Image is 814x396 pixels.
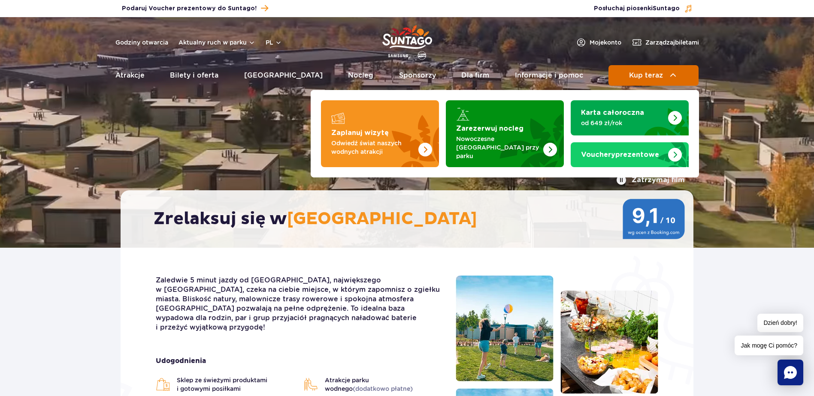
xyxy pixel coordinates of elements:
[581,151,615,158] span: Vouchery
[122,4,257,13] span: Podaruj Voucher prezentowy do Suntago!
[331,139,415,156] p: Odwiedź świat naszych wodnych atrakcji
[244,65,323,86] a: [GEOGRAPHIC_DATA]
[456,135,540,160] p: Nowoczesne [GEOGRAPHIC_DATA] przy parku
[594,4,680,13] span: Posłuchaj piosenki
[623,199,685,239] img: 9,1/10 wg ocen z Booking.com
[446,100,564,167] a: Zarezerwuj nocleg
[571,142,689,167] a: Vouchery prezentowe
[154,208,669,230] h2: Zrelaksuj się w
[156,276,443,332] p: Zaledwie 5 minut jazdy od [GEOGRAPHIC_DATA], największego w [GEOGRAPHIC_DATA], czeka na ciebie mi...
[590,38,621,47] span: Moje konto
[735,336,803,355] span: Jak mogę Ci pomóc?
[461,65,489,86] a: Dla firm
[608,65,699,86] button: Kup teraz
[632,37,699,48] a: Zarządzajbiletami
[382,21,432,61] a: Park of Poland
[616,175,685,185] button: Zatrzymaj film
[581,119,665,127] p: od 649 zł/rok
[179,39,255,46] button: Aktualny ruch w parku
[115,65,145,86] a: Atrakcje
[581,109,644,116] strong: Karta całoroczna
[581,151,659,158] strong: prezentowe
[325,376,443,393] span: Atrakcje parku wodnego
[653,6,680,12] span: Suntago
[456,125,524,132] strong: Zarezerwuj nocleg
[287,208,477,230] span: [GEOGRAPHIC_DATA]
[321,100,439,167] a: Zaplanuj wizytę
[353,385,413,392] span: (dodatkowo płatne)
[757,314,803,332] span: Dzień dobry!
[571,100,689,135] a: Karta całoroczna
[331,129,389,136] strong: Zaplanuj wizytę
[515,65,583,86] a: Informacje i pomoc
[399,65,436,86] a: Sponsorzy
[177,376,295,393] span: Sklep ze świeżymi produktami i gotowymi posiłkami
[266,38,282,47] button: pl
[594,4,693,13] button: Posłuchaj piosenkiSuntago
[115,38,168,47] a: Godziny otwarcia
[576,37,621,48] a: Mojekonto
[645,38,699,47] span: Zarządzaj biletami
[170,65,218,86] a: Bilety i oferta
[629,72,663,79] span: Kup teraz
[156,356,443,366] strong: Udogodnienia
[778,360,803,385] div: Chat
[122,3,268,14] a: Podaruj Voucher prezentowy do Suntago!
[348,65,373,86] a: Nocleg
